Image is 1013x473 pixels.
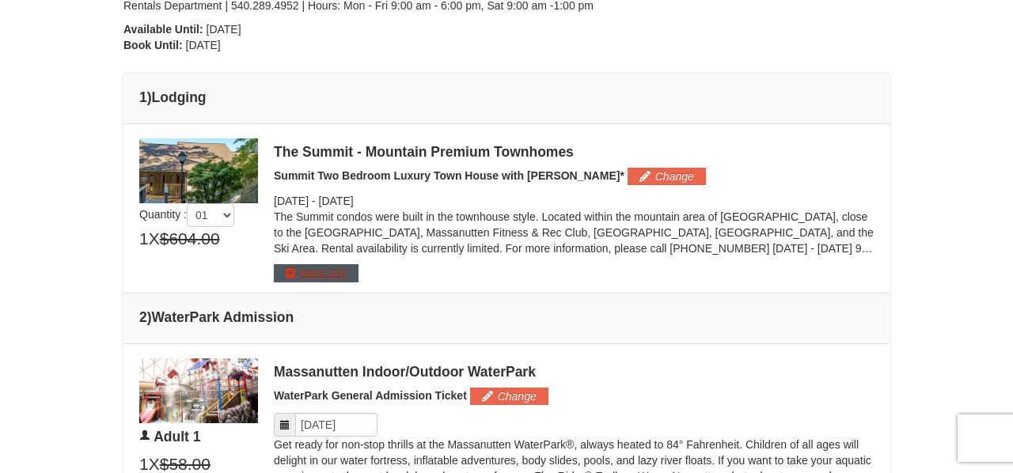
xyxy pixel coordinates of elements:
[149,227,160,251] span: X
[207,23,241,36] span: [DATE]
[123,39,183,51] strong: Book Until:
[139,358,258,423] img: 6619917-1403-22d2226d.jpg
[274,264,359,282] button: More Info
[139,208,234,221] span: Quantity :
[139,309,874,325] h4: 2 WaterPark Admission
[139,138,258,203] img: 19219034-1-0eee7e00.jpg
[312,195,316,207] span: -
[274,195,309,207] span: [DATE]
[274,169,624,182] span: Summit Two Bedroom Luxury Town House with [PERSON_NAME]*
[123,23,203,36] strong: Available Until:
[154,429,200,445] span: Adult 1
[147,89,152,105] span: )
[319,195,354,207] span: [DATE]
[139,227,149,251] span: 1
[274,144,874,160] div: The Summit - Mountain Premium Townhomes
[160,227,220,251] span: $604.00
[147,309,152,325] span: )
[186,39,221,51] span: [DATE]
[274,209,874,256] p: The Summit condos were built in the townhouse style. Located within the mountain area of [GEOGRAP...
[274,389,467,402] span: WaterPark General Admission Ticket
[628,168,706,185] button: Change
[470,388,548,405] button: Change
[139,89,874,105] h4: 1 Lodging
[274,364,874,380] div: Massanutten Indoor/Outdoor WaterPark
